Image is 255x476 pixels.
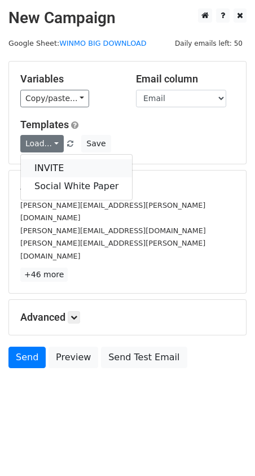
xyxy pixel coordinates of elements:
iframe: Chat Widget [199,422,255,476]
a: Social White Paper [21,177,132,195]
a: Send [8,347,46,368]
h5: Variables [20,73,119,85]
a: +46 more [20,268,68,282]
small: [PERSON_NAME][EMAIL_ADDRESS][DOMAIN_NAME] [20,226,206,235]
a: WINMO BIG DOWNLOAD [59,39,146,47]
small: [PERSON_NAME][EMAIL_ADDRESS][PERSON_NAME][DOMAIN_NAME] [20,239,205,260]
h5: Email column [136,73,235,85]
a: Copy/paste... [20,90,89,107]
a: Load... [20,135,64,152]
a: Preview [49,347,98,368]
small: Google Sheet: [8,39,147,47]
a: INVITE [21,159,132,177]
span: Daily emails left: 50 [171,37,247,50]
h5: Advanced [20,311,235,324]
small: [PERSON_NAME][EMAIL_ADDRESS][PERSON_NAME][DOMAIN_NAME] [20,201,205,222]
a: Daily emails left: 50 [171,39,247,47]
a: Send Test Email [101,347,187,368]
h2: New Campaign [8,8,247,28]
button: Save [81,135,111,152]
a: Templates [20,119,69,130]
